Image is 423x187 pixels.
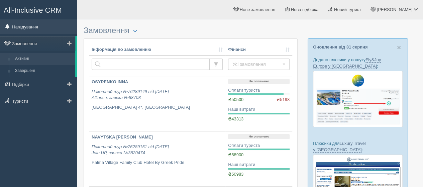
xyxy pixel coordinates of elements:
span: Нова підбірка [291,7,319,12]
a: All-Inclusive CRM [0,0,77,19]
a: Завершені [12,65,75,77]
span: ₴50983 [228,172,243,177]
a: Активні [12,53,75,65]
span: Нове замовлення [240,7,275,12]
p: Не оплачено [228,79,290,84]
div: Наші витрати [228,106,290,113]
p: Додано плюсики у пошуку : [313,57,403,69]
a: Фінанси [228,46,290,53]
span: × [397,43,401,51]
a: OSYPENKO INNA Пакетний тур №76289149 від [DATE]Alliance, заявка №68703 [GEOGRAPHIC_DATA] 4*, [GEO... [89,76,225,131]
span: ₴5198 [277,97,290,103]
input: Пошук за номером замовлення, ПІБ або паспортом туриста [92,59,210,70]
p: Palma Village Family Club Hotel By Greek Pride [92,160,223,166]
button: Close [397,44,401,51]
button: Усі замовлення [228,59,290,70]
b: NAVYTSKA [PERSON_NAME] [92,134,153,139]
b: OSYPENKO INNA [92,79,128,84]
p: Плюсики для : [313,140,403,153]
p: [GEOGRAPHIC_DATA] 4*, [GEOGRAPHIC_DATA] [92,104,223,111]
span: ₴58900 [228,152,243,157]
span: All-Inclusive CRM [4,6,62,14]
a: Інформація по замовленню [92,46,223,53]
span: [PERSON_NAME] [377,7,412,12]
a: Оновлення від 31 серпня [313,44,367,50]
span: Усі замовлення [232,61,281,68]
a: NAVYTSKA [PERSON_NAME] Пакетний тур №76289151 від [DATE]Join UP, заявка №3820474 Palma Village Fa... [89,131,225,186]
h3: Замовлення [84,26,298,35]
img: fly-joy-de-proposal-crm-for-travel-agency.png [313,71,403,127]
p: Не оплачено [228,134,290,139]
span: Новий турист [334,7,361,12]
i: Пакетний тур №76289151 від [DATE] Join UP, заявка №3820474 [92,144,169,156]
i: Пакетний тур №76289149 від [DATE] Alliance, заявка №68703 [92,89,169,100]
span: ₴50500 [228,97,243,102]
div: Оплати туриста [228,143,290,149]
div: Наші витрати [228,162,290,168]
span: ₴43313 [228,116,243,121]
div: Оплати туриста [228,87,290,94]
a: Luxury Travel у [GEOGRAPHIC_DATA] [313,141,365,153]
